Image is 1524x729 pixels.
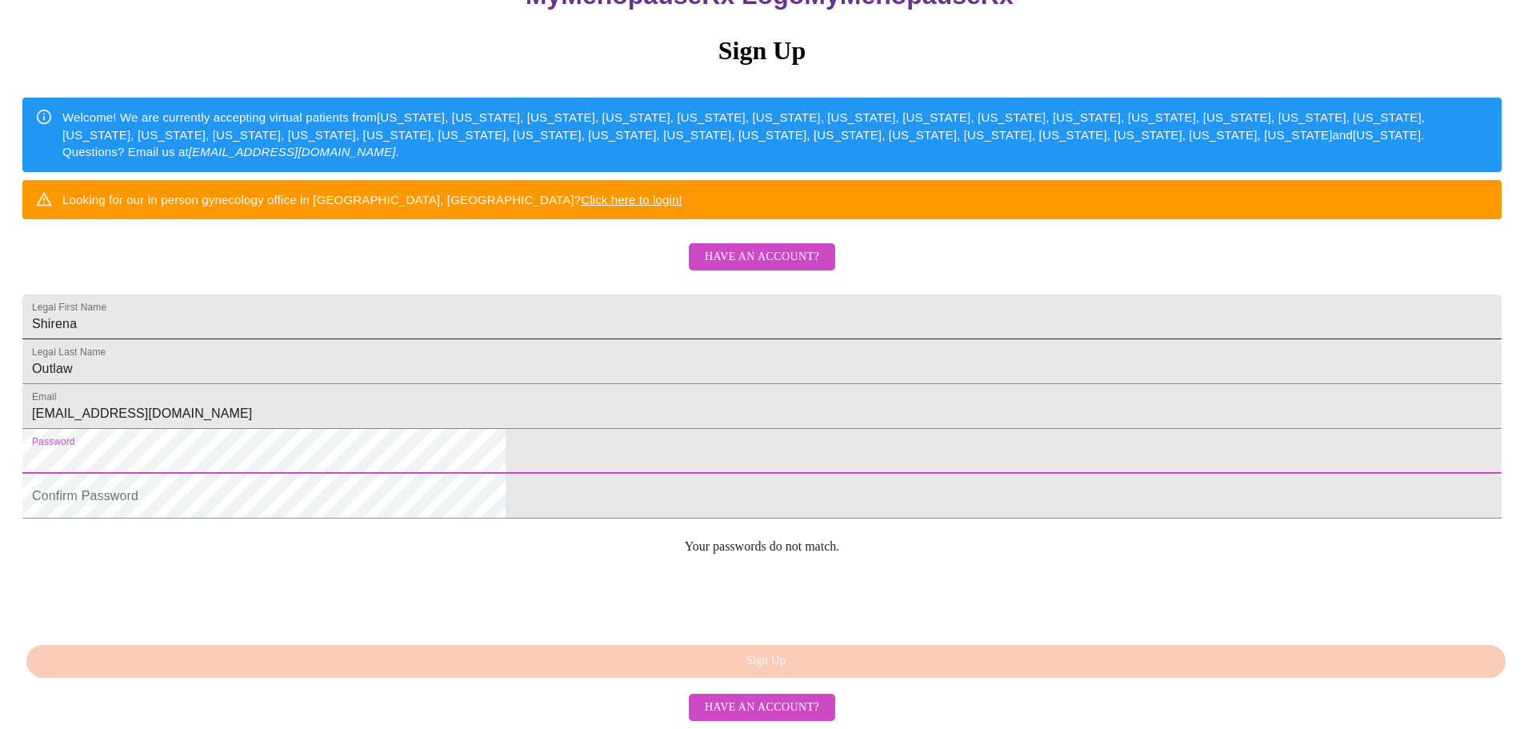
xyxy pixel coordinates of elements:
button: Have an account? [689,694,835,722]
p: Your passwords do not match. [22,539,1502,554]
h3: Sign Up [22,36,1502,66]
button: Have an account? [689,243,835,271]
span: Have an account? [705,247,819,267]
div: Welcome! We are currently accepting virtual patients from [US_STATE], [US_STATE], [US_STATE], [US... [62,102,1489,166]
span: Have an account? [705,698,819,718]
em: [EMAIL_ADDRESS][DOMAIN_NAME] [189,145,396,158]
a: Have an account? [685,261,839,274]
a: Have an account? [685,699,839,713]
div: Looking for our in person gynecology office in [GEOGRAPHIC_DATA], [GEOGRAPHIC_DATA]? [62,185,682,214]
iframe: reCAPTCHA [22,567,266,629]
a: Click here to login! [581,193,682,206]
